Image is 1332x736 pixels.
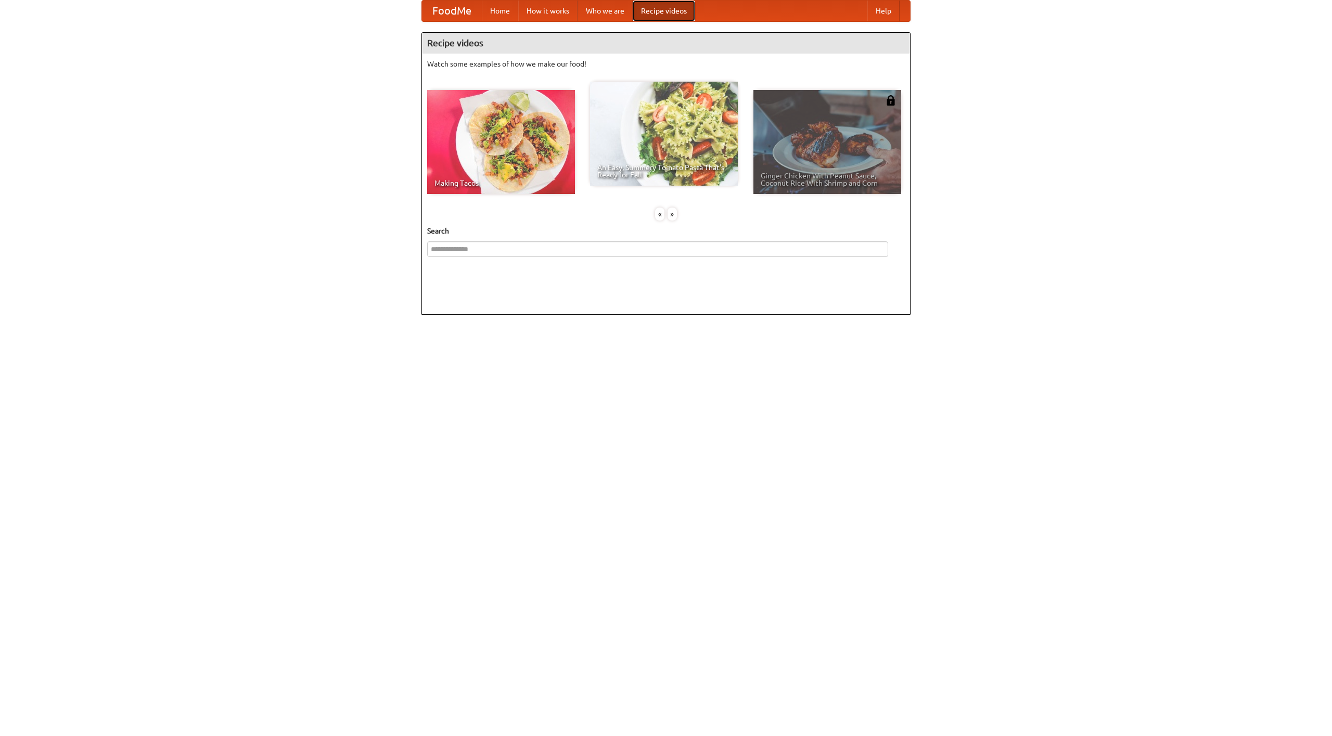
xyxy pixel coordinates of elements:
img: 483408.png [886,95,896,106]
a: FoodMe [422,1,482,21]
a: Who we are [578,1,633,21]
span: Making Tacos [434,179,568,187]
a: An Easy, Summery Tomato Pasta That's Ready for Fall [590,82,738,186]
a: How it works [518,1,578,21]
div: » [668,208,677,221]
div: « [655,208,664,221]
h5: Search [427,226,905,236]
a: Help [867,1,900,21]
a: Home [482,1,518,21]
h4: Recipe videos [422,33,910,54]
span: An Easy, Summery Tomato Pasta That's Ready for Fall [597,164,731,178]
a: Making Tacos [427,90,575,194]
p: Watch some examples of how we make our food! [427,59,905,69]
a: Recipe videos [633,1,695,21]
